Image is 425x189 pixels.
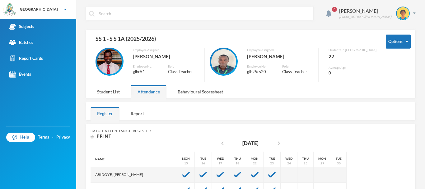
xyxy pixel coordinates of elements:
[339,15,391,19] div: [EMAIL_ADDRESS][DOMAIN_NAME]
[282,64,314,69] div: Role
[19,7,58,12] div: [GEOGRAPHIC_DATA]
[318,156,326,161] div: Mon
[91,35,376,48] div: SS 1 - S S 1A (2025/2026)
[285,156,292,161] div: Wed
[217,156,224,161] div: Wed
[182,156,190,161] div: Mon
[133,69,159,75] div: glhc51
[287,161,291,166] div: 24
[218,161,222,166] div: 17
[211,49,236,74] img: EMPLOYEE
[171,85,230,98] div: Behavioural Scoresheet
[397,7,409,20] img: STUDENT
[219,139,226,147] i: chevron_left
[302,156,309,161] div: Thu
[329,52,376,60] div: 22
[124,107,151,120] div: Report
[184,161,188,166] div: 15
[3,3,16,16] img: logo
[56,134,70,140] a: Privacy
[329,65,376,70] div: Average Age
[168,69,199,75] div: Class Teacher
[236,161,239,166] div: 18
[97,49,122,74] img: EMPLOYEE
[6,133,35,142] a: Help
[200,156,206,161] div: Tue
[251,156,259,161] div: Mon
[91,152,177,167] div: Name
[339,7,391,15] div: [PERSON_NAME]
[282,69,314,75] div: Class Teacher
[91,167,177,183] div: Abidoye, [PERSON_NAME]
[247,48,314,52] div: Employee Assigned
[336,156,342,161] div: Tue
[91,85,126,98] div: Student List
[9,55,43,62] div: Report Cards
[9,39,33,46] div: Batches
[131,85,166,98] div: Attendance
[332,7,337,12] span: 4
[9,23,34,30] div: Subjects
[133,52,200,60] div: [PERSON_NAME]
[52,134,54,140] div: ·
[133,64,159,69] div: Employee No.
[38,134,49,140] a: Terms
[98,7,310,21] input: Search
[91,107,119,120] div: Register
[270,161,274,166] div: 23
[9,71,31,78] div: Events
[329,70,376,76] div: 0
[320,161,324,166] div: 29
[89,11,95,17] img: search
[168,64,199,69] div: Role
[201,161,205,166] div: 16
[304,161,307,166] div: 25
[253,161,257,166] div: 22
[247,52,314,60] div: [PERSON_NAME]
[97,134,112,139] span: Print
[234,156,241,161] div: Thu
[275,139,283,147] i: chevron_right
[269,156,275,161] div: Tue
[91,129,151,133] span: Batch Attendance Register
[247,69,273,75] div: glh25cs20
[242,139,259,147] div: [DATE]
[247,64,273,69] div: Employee No.
[337,161,341,166] div: 30
[329,48,376,52] div: Students in [GEOGRAPHIC_DATA]
[133,48,200,52] div: Employee Assigned
[386,35,411,49] button: Options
